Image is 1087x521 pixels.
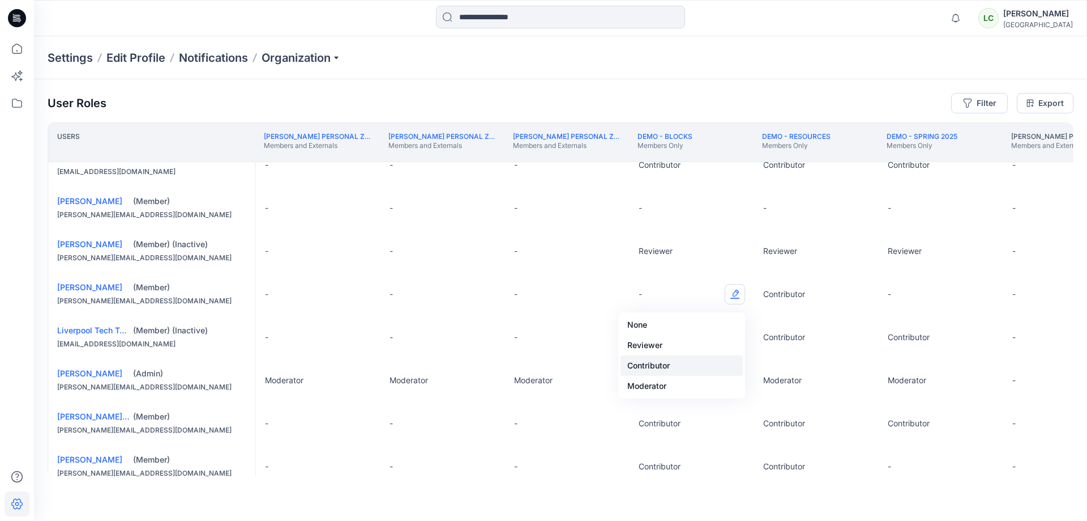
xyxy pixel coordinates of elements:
[133,411,246,422] div: (Member)
[57,209,246,221] div: [PERSON_NAME][EMAIL_ADDRESS][DOMAIN_NAME]
[265,461,268,472] p: -
[390,159,393,171] p: -
[1012,202,1016,214] p: -
[514,461,517,472] p: -
[133,239,246,250] div: (Member) (Inactive)
[265,332,268,343] p: -
[888,289,891,300] p: -
[887,132,957,141] a: Demo - Spring 2025
[390,332,393,343] p: -
[637,132,692,141] a: Demo - Blocks
[639,202,642,214] p: -
[951,93,1008,113] button: Filter
[1017,93,1073,113] a: Export
[57,455,122,464] a: [PERSON_NAME]
[265,202,268,214] p: -
[57,468,246,479] div: [PERSON_NAME][EMAIL_ADDRESS][DOMAIN_NAME]
[57,368,122,378] a: [PERSON_NAME]
[513,141,619,150] p: Members and Externals
[513,132,628,141] a: [PERSON_NAME] Personal Zone
[265,245,268,257] p: -
[57,425,246,436] div: [PERSON_NAME][EMAIL_ADDRESS][DOMAIN_NAME]
[106,50,165,66] a: Edit Profile
[620,355,743,376] button: Contributor
[390,245,393,257] p: -
[133,282,246,293] div: (Member)
[888,461,891,472] p: -
[639,418,681,429] p: Contributor
[179,50,248,66] p: Notifications
[265,289,268,300] p: -
[57,252,246,264] div: [PERSON_NAME][EMAIL_ADDRESS][DOMAIN_NAME]
[639,245,673,257] p: Reviewer
[1012,332,1016,343] p: -
[133,454,246,465] div: (Member)
[620,376,743,396] button: Moderator
[57,239,122,249] a: [PERSON_NAME]
[57,295,246,307] div: [PERSON_NAME][EMAIL_ADDRESS][DOMAIN_NAME]
[763,159,805,171] p: Contributor
[1012,418,1016,429] p: -
[265,375,303,386] p: Moderator
[388,141,495,150] p: Members and Externals
[763,245,797,257] p: Reviewer
[514,418,517,429] p: -
[133,325,246,336] div: (Member) (Inactive)
[265,418,268,429] p: -
[57,325,149,335] a: Liverpool Tech Tdlaptop
[763,332,805,343] p: Contributor
[514,202,517,214] p: -
[57,132,80,153] p: Users
[1012,159,1016,171] p: -
[725,284,745,304] button: Edit Role
[57,338,246,350] div: [EMAIL_ADDRESS][DOMAIN_NAME]
[265,159,268,171] p: -
[514,375,553,386] p: Moderator
[888,202,891,214] p: -
[620,335,743,355] button: Reviewer
[1012,461,1016,472] p: -
[1003,7,1073,20] div: [PERSON_NAME]
[978,8,999,28] div: LC
[133,368,246,379] div: (Admin)
[514,159,517,171] p: -
[639,159,681,171] p: Contributor
[390,418,393,429] p: -
[57,196,122,206] a: [PERSON_NAME]
[264,141,370,150] p: Members and Externals
[762,132,831,141] a: Demo - Resources
[620,315,743,335] button: None
[390,202,393,214] p: -
[390,375,428,386] p: Moderator
[390,461,393,472] p: -
[264,132,379,141] a: [PERSON_NAME] Personal Zone
[888,159,930,171] p: Contributor
[57,166,246,177] div: [EMAIL_ADDRESS][DOMAIN_NAME]
[763,418,805,429] p: Contributor
[887,141,957,150] p: Members Only
[390,289,393,300] p: -
[1012,245,1016,257] p: -
[514,245,517,257] p: -
[637,141,692,150] p: Members Only
[1012,289,1016,300] p: -
[514,332,517,343] p: -
[888,245,922,257] p: Reviewer
[763,375,802,386] p: Moderator
[762,141,831,150] p: Members Only
[57,412,190,421] a: [PERSON_NAME] [PERSON_NAME]
[888,332,930,343] p: Contributor
[763,289,805,300] p: Contributor
[48,96,106,110] p: User Roles
[888,375,926,386] p: Moderator
[1003,20,1073,29] div: [GEOGRAPHIC_DATA]
[57,382,246,393] div: [PERSON_NAME][EMAIL_ADDRESS][DOMAIN_NAME]
[48,50,93,66] p: Settings
[639,461,681,472] p: Contributor
[639,289,642,300] p: -
[763,202,767,214] p: -
[1012,375,1016,386] p: -
[888,418,930,429] p: Contributor
[57,282,122,292] a: [PERSON_NAME]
